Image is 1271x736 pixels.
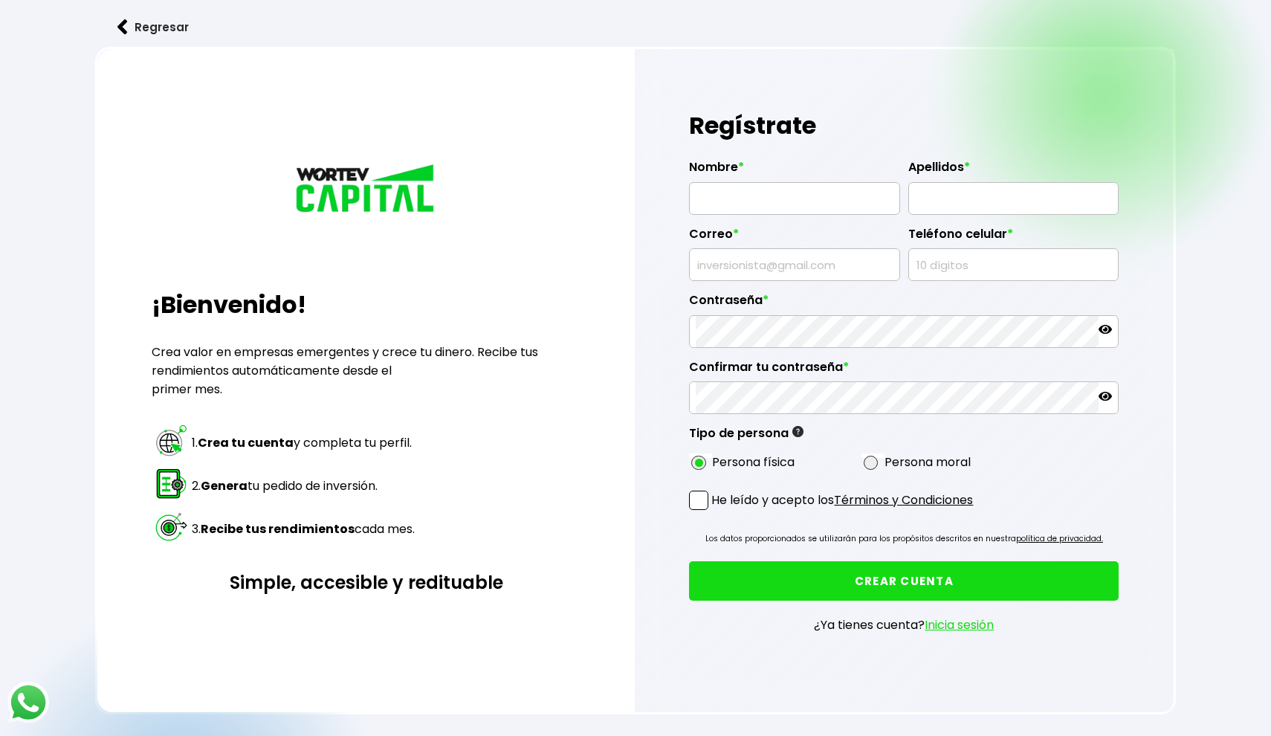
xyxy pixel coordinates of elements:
a: política de privacidad. [1016,533,1103,544]
input: 10 dígitos [915,249,1112,280]
label: Confirmar tu contraseña [689,360,1119,382]
label: Contraseña [689,293,1119,315]
img: logos_whatsapp-icon.242b2217.svg [7,682,49,723]
img: gfR76cHglkPwleuBLjWdxeZVvX9Wp6JBDmjRYY8JYDQn16A2ICN00zLTgIroGa6qie5tIuWH7V3AapTKqzv+oMZsGfMUqL5JM... [792,426,803,437]
img: paso 1 [154,423,189,458]
td: 2. tu pedido de inversión. [191,465,415,507]
a: flecha izquierdaRegresar [95,7,1176,47]
a: Términos y Condiciones [834,491,973,509]
p: ¿Ya tienes cuenta? [814,616,994,634]
label: Teléfono celular [908,227,1119,249]
button: Regresar [95,7,211,47]
label: Tipo de persona [689,426,803,448]
h3: Simple, accesible y redituable [152,569,581,595]
label: Apellidos [908,160,1119,182]
strong: Genera [201,477,248,494]
label: Correo [689,227,899,249]
label: Persona física [712,453,795,471]
img: logo_wortev_capital [292,162,441,217]
img: flecha izquierda [117,19,128,35]
h1: Regístrate [689,103,1119,148]
a: Inicia sesión [925,616,994,633]
td: 3. cada mes. [191,509,415,550]
img: paso 2 [154,466,189,501]
label: Nombre [689,160,899,182]
strong: Crea tu cuenta [198,434,294,451]
strong: Recibe tus rendimientos [201,520,355,538]
button: CREAR CUENTA [689,561,1119,601]
p: Los datos proporcionados se utilizarán para los propósitos descritos en nuestra [705,532,1103,546]
td: 1. y completa tu perfil. [191,422,415,464]
h2: ¡Bienvenido! [152,287,581,323]
p: Crea valor en empresas emergentes y crece tu dinero. Recibe tus rendimientos automáticamente desd... [152,343,581,398]
img: paso 3 [154,509,189,544]
p: He leído y acepto los [711,491,973,509]
input: inversionista@gmail.com [696,249,893,280]
label: Persona moral [884,453,971,471]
